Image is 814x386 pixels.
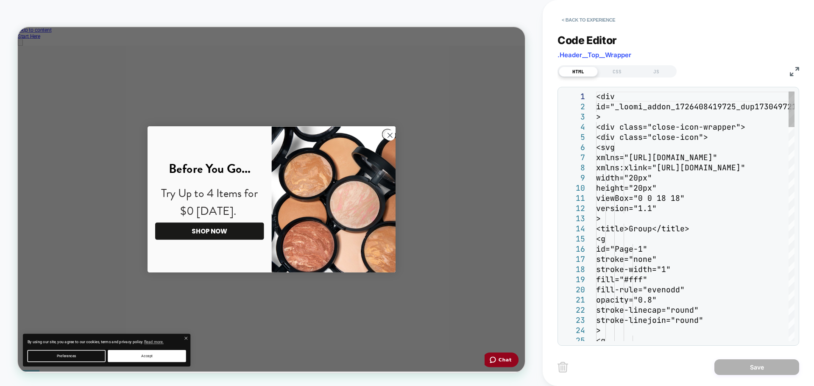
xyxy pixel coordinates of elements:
[562,275,585,285] div: 19
[562,173,585,183] div: 9
[485,136,500,150] button: Close dialog
[562,244,585,254] div: 16
[562,122,585,132] div: 4
[596,285,685,294] span: fill-rule="evenodd"
[596,92,615,101] span: <div
[562,92,585,102] div: 1
[596,163,745,172] span: xmlns:xlink="[URL][DOMAIN_NAME]"
[596,153,717,162] span: xmlns="[URL][DOMAIN_NAME]"
[596,336,605,345] span: <g
[596,183,657,193] span: height="20px"
[596,234,605,244] span: <g
[598,67,637,77] div: CSS
[596,224,689,233] span: <title>Group</title>
[596,315,703,325] span: stroke-linejoin="round"
[562,315,585,325] div: 23
[562,132,585,142] div: 5
[558,51,631,59] span: .Header__Top__Wrapper
[558,362,568,372] img: delete
[558,34,617,47] span: Code Editor
[596,122,745,132] span: <div class="close-icon-wrapper">
[562,193,585,203] div: 11
[183,261,328,283] button: SHOP NOW
[714,359,799,375] button: Save
[596,244,647,254] span: id="Page-1"
[562,214,585,224] div: 13
[596,295,657,305] span: opacity="0.8"
[596,214,601,223] span: >
[790,67,799,76] img: fullscreen
[596,142,615,152] span: <svg
[596,173,652,183] span: width="20px"
[562,153,585,163] div: 7
[191,210,320,256] span: Try Up to 4 Items for $0 [DATE].
[19,6,36,14] span: Chat
[562,285,585,295] div: 20
[596,112,601,122] span: >
[596,305,699,315] span: stroke-linecap="round"
[559,67,598,77] div: HTML
[562,305,585,315] div: 22
[637,67,676,77] div: JS
[562,112,585,122] div: 3
[338,132,504,327] img: 73508bcc-398e-44a2-b6ae-fd7d1dad8d6a.jpeg
[596,275,647,284] span: fill="#fff"
[562,102,585,112] div: 2
[562,224,585,234] div: 14
[596,193,685,203] span: viewBox="0 0 18 18"
[562,254,585,264] div: 17
[596,325,601,335] span: >
[562,142,585,153] div: 6
[562,336,585,346] div: 25
[562,183,585,193] div: 10
[562,264,585,275] div: 18
[596,254,657,264] span: stroke="none"
[562,203,585,214] div: 12
[201,176,310,201] span: Before You Go...
[596,203,657,213] span: version="1.1"
[596,264,671,274] span: stroke-width="1"
[562,163,585,173] div: 8
[562,295,585,305] div: 21
[562,325,585,336] div: 24
[562,234,585,244] div: 15
[558,13,619,27] button: < Back to experience
[596,132,708,142] span: <div class="close-icon">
